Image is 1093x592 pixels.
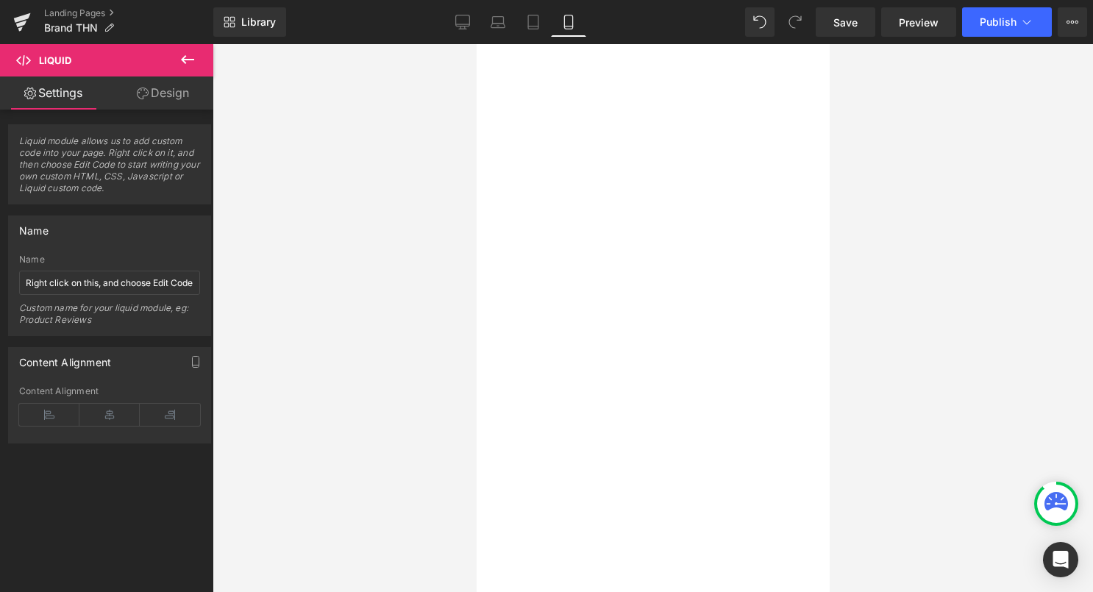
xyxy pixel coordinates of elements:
[780,7,810,37] button: Redo
[19,254,200,265] div: Name
[1043,542,1078,577] div: Open Intercom Messenger
[962,7,1052,37] button: Publish
[19,386,200,396] div: Content Alignment
[551,7,586,37] a: Mobile
[19,348,111,368] div: Content Alignment
[745,7,775,37] button: Undo
[1058,7,1087,37] button: More
[213,7,286,37] a: New Library
[39,54,71,66] span: Liquid
[833,15,858,30] span: Save
[19,216,49,237] div: Name
[980,16,1017,28] span: Publish
[480,7,516,37] a: Laptop
[881,7,956,37] a: Preview
[44,7,213,19] a: Landing Pages
[44,22,98,34] span: Brand THN
[516,7,551,37] a: Tablet
[445,7,480,37] a: Desktop
[110,76,216,110] a: Design
[899,15,939,30] span: Preview
[241,15,276,29] span: Library
[19,135,200,204] span: Liquid module allows us to add custom code into your page. Right click on it, and then choose Edi...
[19,302,200,335] div: Custom name for your liquid module, eg: Product Reviews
